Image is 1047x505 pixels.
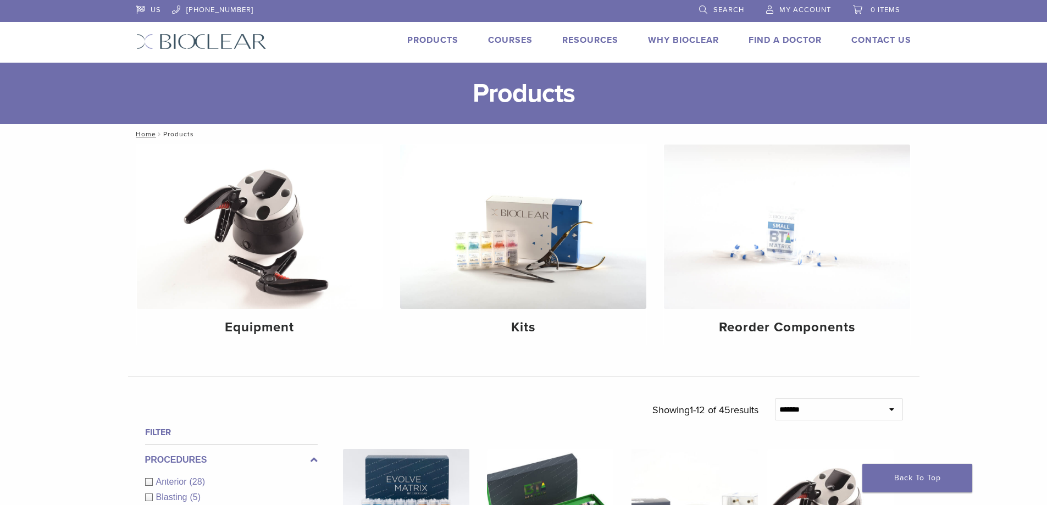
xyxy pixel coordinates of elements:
[648,35,719,46] a: Why Bioclear
[156,492,190,502] span: Blasting
[664,145,910,345] a: Reorder Components
[779,5,831,14] span: My Account
[132,130,156,138] a: Home
[128,124,919,144] nav: Products
[156,131,163,137] span: /
[156,477,190,486] span: Anterior
[400,145,646,345] a: Kits
[136,34,267,49] img: Bioclear
[664,145,910,309] img: Reorder Components
[400,145,646,309] img: Kits
[562,35,618,46] a: Resources
[851,35,911,46] a: Contact Us
[488,35,533,46] a: Courses
[190,477,205,486] span: (28)
[871,5,900,14] span: 0 items
[409,318,638,337] h4: Kits
[145,426,318,439] h4: Filter
[190,492,201,502] span: (5)
[713,5,744,14] span: Search
[673,318,901,337] h4: Reorder Components
[690,404,730,416] span: 1-12 of 45
[749,35,822,46] a: Find A Doctor
[137,145,383,309] img: Equipment
[652,398,758,421] p: Showing results
[146,318,374,337] h4: Equipment
[137,145,383,345] a: Equipment
[145,453,318,467] label: Procedures
[407,35,458,46] a: Products
[862,464,972,492] a: Back To Top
